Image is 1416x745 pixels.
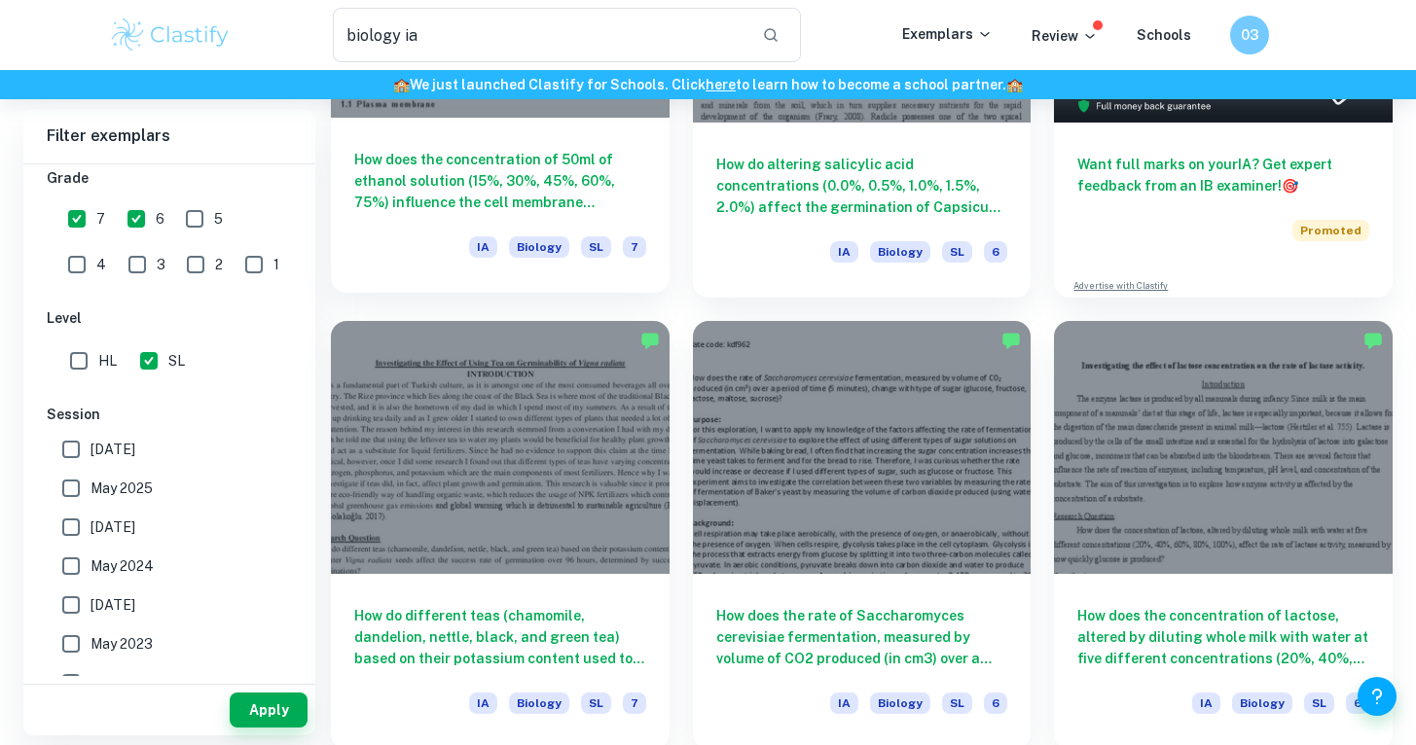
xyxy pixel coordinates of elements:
[91,555,154,577] span: May 2024
[98,350,117,372] span: HL
[623,236,646,258] span: 7
[1358,677,1397,716] button: Help and Feedback
[333,8,747,62] input: Search for any exemplars...
[273,254,279,275] span: 1
[96,208,105,230] span: 7
[942,692,972,714] span: SL
[581,692,611,714] span: SL
[47,307,292,329] h6: Level
[214,208,223,230] span: 5
[1032,25,1098,47] p: Review
[1073,279,1168,293] a: Advertise with Clastify
[91,594,135,616] span: [DATE]
[1006,77,1023,92] span: 🏫
[870,241,930,263] span: Biology
[157,254,165,275] span: 3
[91,672,135,693] span: [DATE]
[47,404,292,425] h6: Session
[91,633,153,655] span: May 2023
[706,77,736,92] a: here
[1238,24,1260,46] h6: 03
[23,109,315,163] h6: Filter exemplars
[230,692,308,727] button: Apply
[509,692,569,714] span: Biology
[1282,178,1298,194] span: 🎯
[984,241,1007,263] span: 6
[1230,16,1269,54] button: 03
[942,241,972,263] span: SL
[1232,692,1292,714] span: Biology
[1137,27,1191,43] a: Schools
[1192,692,1220,714] span: IA
[109,16,233,54] img: Clastify logo
[830,692,858,714] span: IA
[1363,331,1383,350] img: Marked
[870,692,930,714] span: Biology
[1304,692,1334,714] span: SL
[984,692,1007,714] span: 6
[1292,220,1369,241] span: Promoted
[4,74,1412,95] h6: We just launched Clastify for Schools. Click to learn how to become a school partner.
[581,236,611,258] span: SL
[354,605,646,669] h6: How do different teas (chamomile, dandelion, nettle, black, and green tea) based on their potassi...
[168,350,185,372] span: SL
[902,23,993,45] p: Exemplars
[47,167,292,189] h6: Grade
[1077,605,1369,669] h6: How does the concentration of lactose, altered by diluting whole milk with water at five differen...
[1077,154,1369,196] h6: Want full marks on your IA ? Get expert feedback from an IB examiner!
[830,241,858,263] span: IA
[91,478,153,499] span: May 2025
[1346,692,1369,714] span: 6
[215,254,223,275] span: 2
[509,236,569,258] span: Biology
[640,331,660,350] img: Marked
[469,692,497,714] span: IA
[623,692,646,714] span: 7
[354,149,646,213] h6: How does the concentration of 50ml of ethanol solution (15%, 30%, 45%, 60%, 75%) influence the ce...
[91,439,135,460] span: [DATE]
[393,77,410,92] span: 🏫
[469,236,497,258] span: IA
[156,208,164,230] span: 6
[1001,331,1021,350] img: Marked
[716,154,1008,218] h6: How do altering salicylic acid concentrations (0.0%, 0.5%, 1.0%, 1.5%, 2.0%) affect the germinati...
[96,254,106,275] span: 4
[716,605,1008,669] h6: How does the rate of Saccharomyces cerevisiae fermentation, measured by volume of CO2 produced (i...
[91,516,135,538] span: [DATE]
